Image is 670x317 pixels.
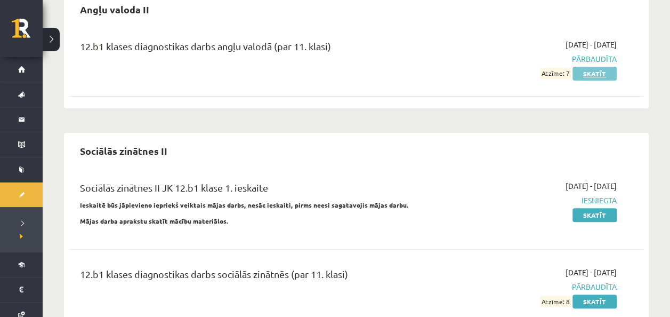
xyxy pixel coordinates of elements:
a: Skatīt [572,295,617,308]
span: [DATE] - [DATE] [566,39,617,50]
h2: Sociālās zinātnes II [69,138,178,163]
div: 12.b1 klases diagnostikas darbs sociālās zinātnēs (par 11. klasi) [80,267,432,287]
strong: Ieskaitē būs jāpievieno iepriekš veiktais mājas darbs, nesāc ieskaiti, pirms neesi sagatavojis mā... [80,201,409,209]
a: Rīgas 1. Tālmācības vidusskola [12,19,43,45]
span: [DATE] - [DATE] [566,267,617,278]
a: Skatīt [572,67,617,81]
span: [DATE] - [DATE] [566,180,617,192]
span: Pārbaudīta [448,281,617,292]
a: Skatīt [572,208,617,222]
strong: Mājas darba aprakstu skatīt mācību materiālos. [80,217,229,225]
span: Iesniegta [448,195,617,206]
div: Sociālās zinātnes II JK 12.b1 klase 1. ieskaite [80,180,432,200]
span: Pārbaudīta [448,53,617,65]
span: Atzīme: 7 [540,68,571,79]
span: Atzīme: 8 [540,296,571,307]
div: 12.b1 klases diagnostikas darbs angļu valodā (par 11. klasi) [80,39,432,59]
